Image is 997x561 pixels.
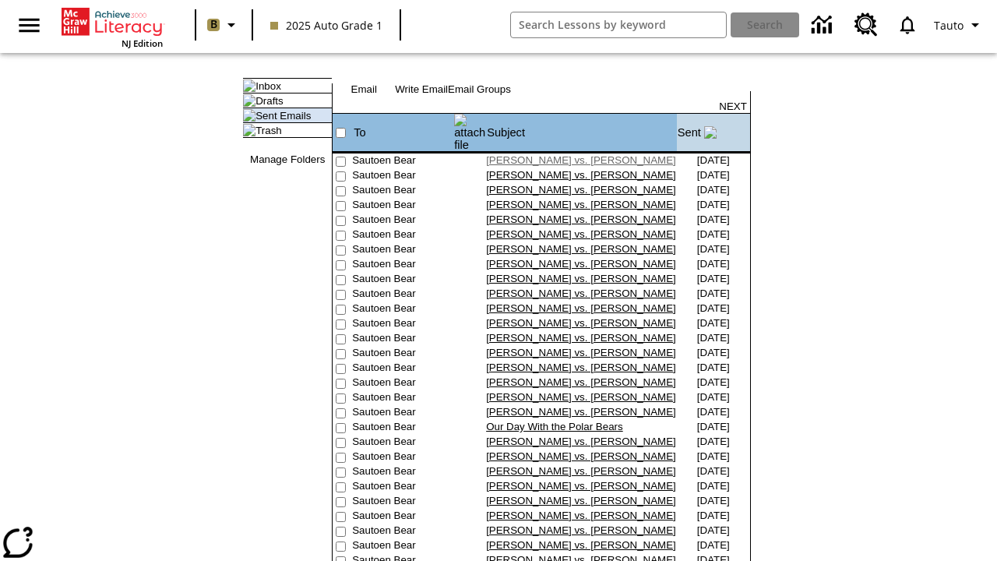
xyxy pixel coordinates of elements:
[62,5,163,49] div: Home
[511,12,726,37] input: search field
[250,153,325,165] a: Manage Folders
[352,332,453,347] td: Sautoen Bear
[201,11,247,39] button: Boost Class color is light brown. Change class color
[697,362,730,373] nobr: [DATE]
[486,258,676,270] a: [PERSON_NAME] vs. [PERSON_NAME]
[352,510,453,524] td: Sautoen Bear
[352,376,453,391] td: Sautoen Bear
[487,126,525,139] a: Subject
[486,524,676,536] a: [PERSON_NAME] vs. [PERSON_NAME]
[243,94,255,107] img: folder_icon.gif
[454,114,485,151] img: attach file
[697,169,730,181] nobr: [DATE]
[270,17,382,34] span: 2025 Auto Grade 1
[486,228,676,240] a: [PERSON_NAME] vs. [PERSON_NAME]
[802,4,845,47] a: Data Center
[486,362,676,373] a: [PERSON_NAME] vs. [PERSON_NAME]
[486,332,676,344] a: [PERSON_NAME] vs. [PERSON_NAME]
[351,83,377,95] a: Email
[352,406,453,421] td: Sautoen Bear
[486,539,676,551] a: [PERSON_NAME] vs. [PERSON_NAME]
[486,465,676,477] a: [PERSON_NAME] vs. [PERSON_NAME]
[845,4,887,46] a: Resource Center, Will open in new tab
[352,243,453,258] td: Sautoen Bear
[352,317,453,332] td: Sautoen Bear
[352,184,453,199] td: Sautoen Bear
[352,524,453,539] td: Sautoen Bear
[255,80,281,92] a: Inbox
[352,421,453,436] td: Sautoen Bear
[697,539,730,551] nobr: [DATE]
[486,288,676,299] a: [PERSON_NAME] vs. [PERSON_NAME]
[352,169,453,184] td: Sautoen Bear
[255,125,282,136] a: Trash
[887,5,928,45] a: Notifications
[352,258,453,273] td: Sautoen Bear
[697,302,730,314] nobr: [DATE]
[697,332,730,344] nobr: [DATE]
[697,524,730,536] nobr: [DATE]
[697,199,730,210] nobr: [DATE]
[352,391,453,406] td: Sautoen Bear
[352,154,453,169] td: Sautoen Bear
[486,199,676,210] a: [PERSON_NAME] vs. [PERSON_NAME]
[697,450,730,462] nobr: [DATE]
[486,184,676,196] a: [PERSON_NAME] vs. [PERSON_NAME]
[697,406,730,418] nobr: [DATE]
[243,124,255,136] img: folder_icon.gif
[928,11,991,39] button: Profile/Settings
[486,213,676,225] a: [PERSON_NAME] vs. [PERSON_NAME]
[255,110,311,122] a: Sent Emails
[697,213,730,225] nobr: [DATE]
[352,347,453,362] td: Sautoen Bear
[697,347,730,358] nobr: [DATE]
[486,169,676,181] a: [PERSON_NAME] vs. [PERSON_NAME]
[697,288,730,299] nobr: [DATE]
[352,362,453,376] td: Sautoen Bear
[352,450,453,465] td: Sautoen Bear
[934,17,964,34] span: Tauto
[352,495,453,510] td: Sautoen Bear
[486,154,676,166] a: [PERSON_NAME] vs. [PERSON_NAME]
[697,421,730,432] nobr: [DATE]
[6,2,52,48] button: Open side menu
[697,184,730,196] nobr: [DATE]
[486,391,676,403] a: [PERSON_NAME] vs. [PERSON_NAME]
[719,101,747,112] a: NEXT
[352,288,453,302] td: Sautoen Bear
[352,199,453,213] td: Sautoen Bear
[243,109,255,122] img: folder_icon_pick.gif
[352,273,453,288] td: Sautoen Bear
[697,228,730,240] nobr: [DATE]
[697,436,730,447] nobr: [DATE]
[486,495,676,506] a: [PERSON_NAME] vs. [PERSON_NAME]
[697,273,730,284] nobr: [DATE]
[697,376,730,388] nobr: [DATE]
[697,480,730,492] nobr: [DATE]
[486,510,676,521] a: [PERSON_NAME] vs. [PERSON_NAME]
[210,15,217,34] span: B
[697,391,730,403] nobr: [DATE]
[486,317,676,329] a: [PERSON_NAME] vs. [PERSON_NAME]
[678,126,701,139] a: Sent
[486,243,676,255] a: [PERSON_NAME] vs. [PERSON_NAME]
[352,213,453,228] td: Sautoen Bear
[395,83,448,95] a: Write Email
[255,95,284,107] a: Drafts
[697,465,730,477] nobr: [DATE]
[486,406,676,418] a: [PERSON_NAME] vs. [PERSON_NAME]
[448,83,511,95] a: Email Groups
[486,302,676,314] a: [PERSON_NAME] vs. [PERSON_NAME]
[352,539,453,554] td: Sautoen Bear
[122,37,163,49] span: NJ Edition
[486,436,676,447] a: [PERSON_NAME] vs. [PERSON_NAME]
[486,480,676,492] a: [PERSON_NAME] vs. [PERSON_NAME]
[486,421,623,432] a: Our Day With the Polar Bears
[352,228,453,243] td: Sautoen Bear
[243,79,255,92] img: folder_icon.gif
[486,273,676,284] a: [PERSON_NAME] vs. [PERSON_NAME]
[352,465,453,480] td: Sautoen Bear
[697,258,730,270] nobr: [DATE]
[486,450,676,462] a: [PERSON_NAME] vs. [PERSON_NAME]
[352,436,453,450] td: Sautoen Bear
